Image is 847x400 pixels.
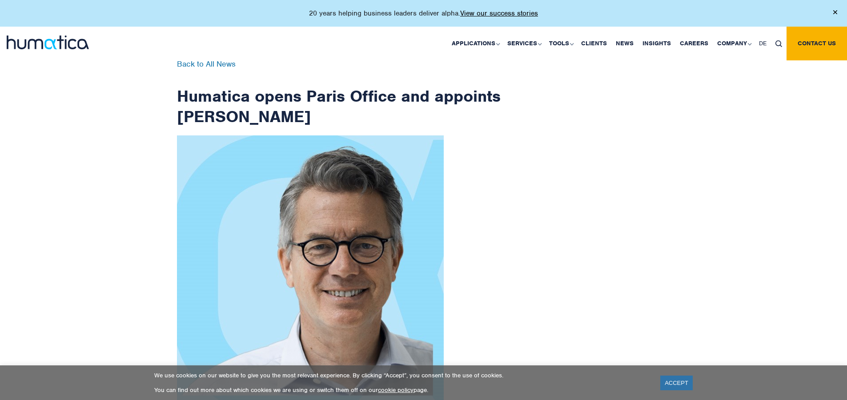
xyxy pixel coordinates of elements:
a: cookie policy [378,386,413,394]
span: DE [759,40,767,47]
a: Insights [638,27,675,60]
a: ACCEPT [660,376,693,390]
img: logo [7,36,89,49]
h1: Humatica opens Paris Office and appoints [PERSON_NAME] [177,60,502,127]
a: Services [503,27,545,60]
a: Clients [577,27,611,60]
img: search_icon [775,40,782,47]
a: Company [713,27,755,60]
p: 20 years helping business leaders deliver alpha. [309,9,538,18]
a: DE [755,27,771,60]
a: Contact us [787,27,847,60]
a: Applications [447,27,503,60]
p: We use cookies on our website to give you the most relevant experience. By clicking “Accept”, you... [154,372,649,379]
a: News [611,27,638,60]
a: Careers [675,27,713,60]
p: You can find out more about which cookies we are using or switch them off on our page. [154,386,649,394]
a: Tools [545,27,577,60]
a: View our success stories [460,9,538,18]
a: Back to All News [177,59,236,69]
